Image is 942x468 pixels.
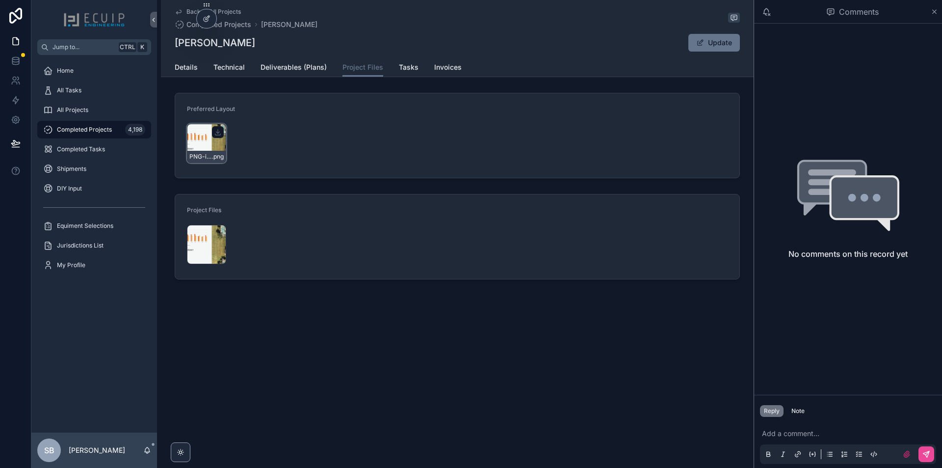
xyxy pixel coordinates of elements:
[57,106,88,114] span: All Projects
[399,58,419,78] a: Tasks
[57,165,86,173] span: Shipments
[57,145,105,153] span: Completed Tasks
[434,58,462,78] a: Invoices
[791,407,805,415] div: Note
[187,206,221,214] span: Project Files
[175,62,198,72] span: Details
[213,58,245,78] a: Technical
[57,261,85,269] span: My Profile
[37,237,151,254] a: Jurisdictions List
[434,62,462,72] span: Invoices
[342,58,383,77] a: Project Files
[37,121,151,138] a: Completed Projects4,198
[261,62,327,72] span: Deliverables (Plans)
[37,82,151,99] a: All Tasks
[37,256,151,274] a: My Profile
[119,42,136,52] span: Ctrl
[175,58,198,78] a: Details
[31,55,157,287] div: scrollable content
[688,34,740,52] button: Update
[213,62,245,72] span: Technical
[760,405,784,417] button: Reply
[37,39,151,55] button: Jump to...CtrlK
[175,20,251,29] a: Completed Projects
[342,62,383,72] span: Project Files
[399,62,419,72] span: Tasks
[37,62,151,80] a: Home
[125,124,145,136] div: 4,198
[175,8,241,16] a: Back to All Projects
[187,105,235,112] span: Preferred Layout
[37,180,151,197] a: DIY Input
[138,43,146,51] span: K
[37,140,151,158] a: Completed Tasks
[839,6,879,18] span: Comments
[212,153,224,161] span: .png
[69,445,125,455] p: [PERSON_NAME]
[57,67,74,75] span: Home
[52,43,115,51] span: Jump to...
[186,8,241,16] span: Back to All Projects
[57,126,112,134] span: Completed Projects
[63,12,125,28] img: App logo
[175,36,255,50] h1: [PERSON_NAME]
[37,101,151,119] a: All Projects
[57,242,104,249] span: Jurisdictions List
[261,58,327,78] a: Deliverables (Plans)
[57,86,81,94] span: All Tasks
[189,153,212,161] span: PNG-image
[57,185,82,193] span: DIY Input
[44,444,54,456] span: SB
[261,20,317,29] a: [PERSON_NAME]
[787,405,809,417] button: Note
[186,20,251,29] span: Completed Projects
[57,222,113,230] span: Equiment Selections
[788,248,908,260] h2: No comments on this record yet
[37,160,151,178] a: Shipments
[37,217,151,235] a: Equiment Selections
